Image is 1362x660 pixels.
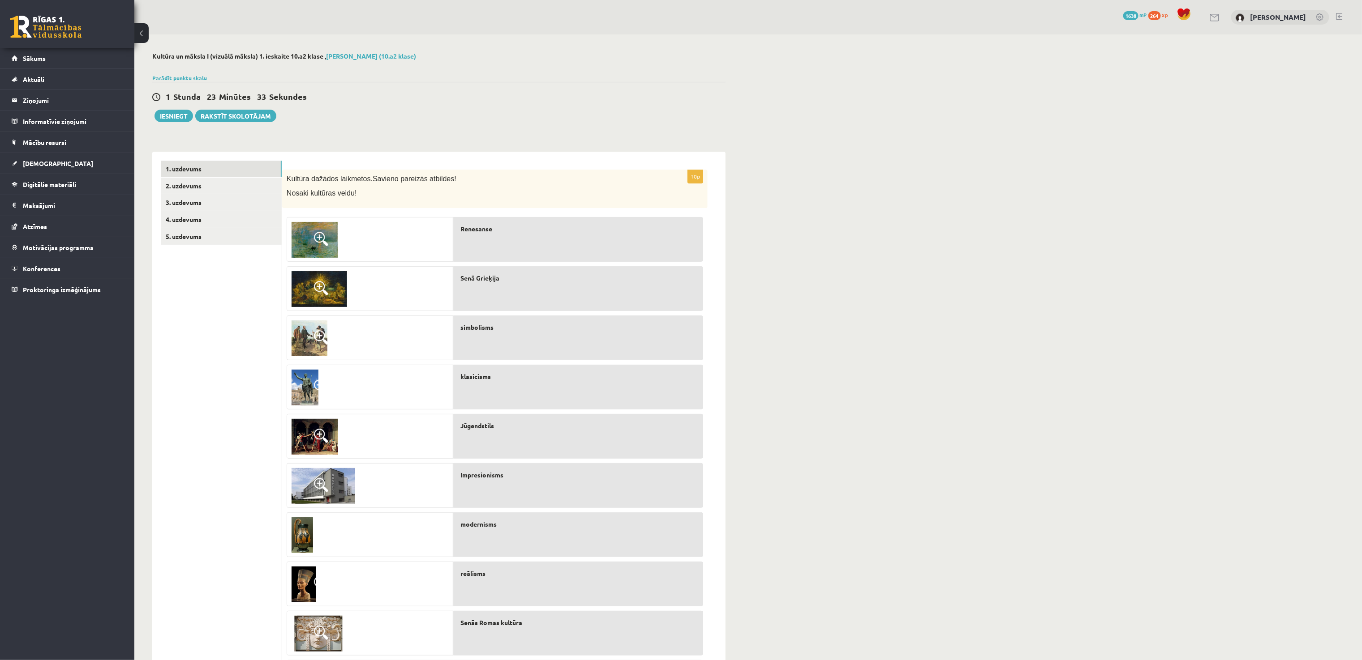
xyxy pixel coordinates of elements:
span: Minūtes [219,91,251,102]
a: Informatīvie ziņojumi [12,111,123,132]
span: 23 [207,91,216,102]
button: Iesniegt [155,110,193,122]
img: 3.jpg [292,517,313,553]
a: [PERSON_NAME] [1250,13,1306,21]
img: 2.png [292,222,338,258]
a: 5. uzdevums [161,228,282,245]
span: 33 [257,91,266,102]
p: 10p [687,169,703,183]
span: Kultūra dažādos laikmetos. [287,175,373,183]
a: Rīgas 1. Tālmācības vidusskola [10,16,82,38]
a: [PERSON_NAME] (10.a2 klase) [326,52,416,60]
span: xp [1162,11,1168,18]
a: Proktoringa izmēģinājums [12,279,123,300]
span: Senā Grieķija [460,273,499,283]
a: Mācību resursi [12,132,123,153]
span: Nosaki kultūras veidu! [287,189,357,197]
a: 1638 mP [1123,11,1147,18]
h2: Kultūra un māksla I (vizuālā māksla) 1. ieskaite 10.a2 klase , [152,52,726,60]
a: 264 xp [1148,11,1173,18]
span: Impresionisms [460,470,503,480]
img: Bernards Zariņš [1236,13,1245,22]
a: 3. uzdevums [161,194,282,211]
span: Motivācijas programma [23,243,94,251]
span: 1638 [1123,11,1139,20]
span: modernisms [460,519,497,529]
span: Renesanse [460,224,492,234]
span: [DEMOGRAPHIC_DATA] [23,159,93,167]
a: Atzīmes [12,216,123,237]
span: Konferences [23,264,60,273]
img: 6.jpg [292,271,347,307]
a: Konferences [12,258,123,279]
legend: Maksājumi [23,195,123,216]
span: Sekundes [269,91,307,102]
a: Rakstīt skolotājam [195,110,276,122]
span: Digitālie materiāli [23,180,76,188]
span: Mācību resursi [23,138,66,146]
img: 8.png [292,320,327,356]
a: 4. uzdevums [161,211,282,228]
legend: Ziņojumi [23,90,123,111]
a: 1. uzdevums [161,161,282,177]
span: reālisms [460,569,486,578]
img: 5.jpg [292,370,318,405]
a: 2. uzdevums [161,178,282,194]
img: 4.jpg [292,566,316,602]
a: [DEMOGRAPHIC_DATA] [12,153,123,174]
img: 9.jpg [292,616,345,651]
span: Savieno pareizās atbildes! [373,175,456,183]
a: Motivācijas programma [12,237,123,258]
a: Digitālie materiāli [12,174,123,195]
span: Atzīmes [23,222,47,230]
span: Jūgendstils [460,421,494,430]
span: Aktuāli [23,75,44,83]
legend: Informatīvie ziņojumi [23,111,123,132]
a: Parādīt punktu skalu [152,74,207,81]
img: 10.jpg [292,468,355,504]
a: Sākums [12,48,123,68]
img: 7.jpg [292,419,338,455]
a: Aktuāli [12,69,123,89]
a: Ziņojumi [12,90,123,111]
span: mP [1140,11,1147,18]
span: simbolisms [460,323,494,332]
span: Sākums [23,54,46,62]
span: klasicisms [460,372,491,381]
span: 264 [1148,11,1161,20]
span: Stunda [173,91,201,102]
a: Maksājumi [12,195,123,216]
span: 1 [166,91,170,102]
span: Senās Romas kultūra [460,618,522,627]
span: Proktoringa izmēģinājums [23,285,101,294]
